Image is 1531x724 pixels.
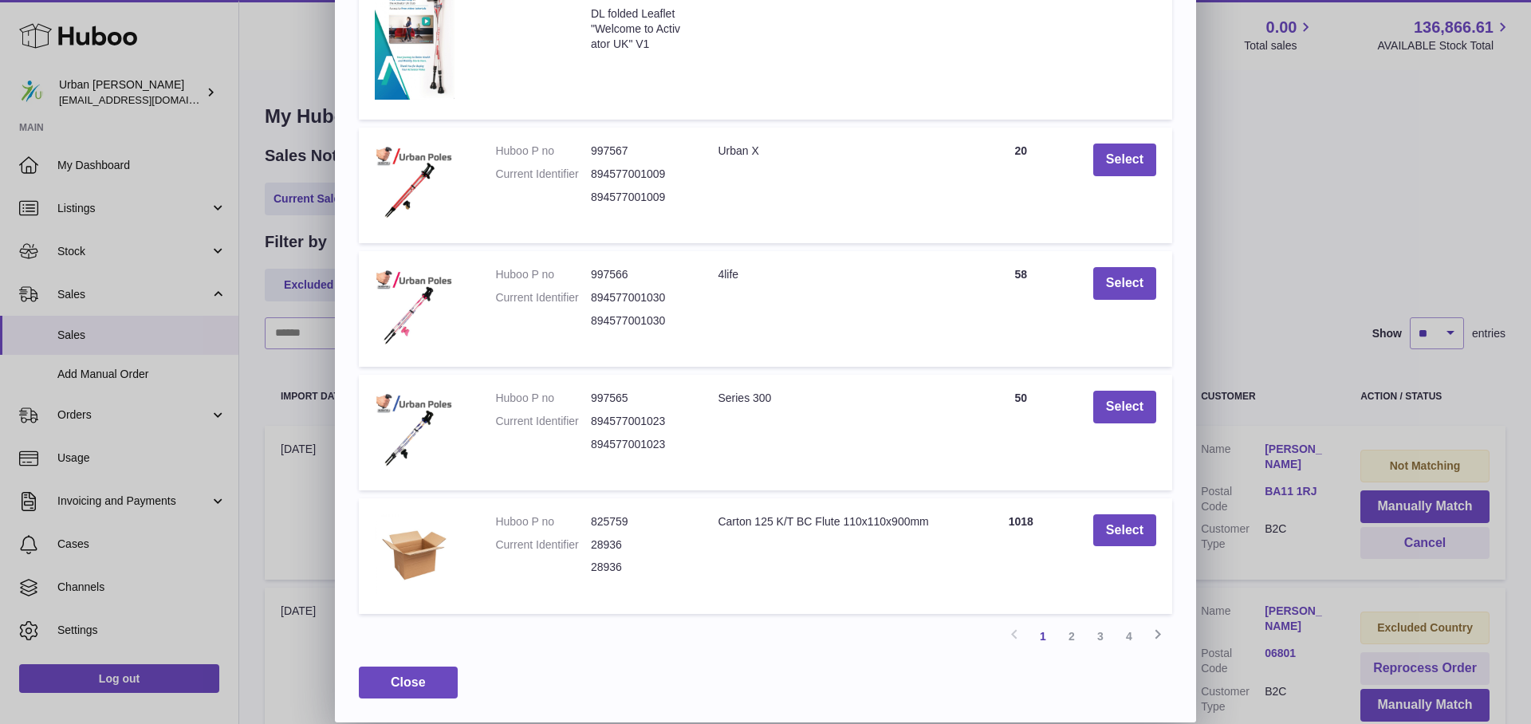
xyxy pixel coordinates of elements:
[359,667,458,699] button: Close
[495,290,591,305] dt: Current Identifier
[591,6,687,52] dd: DL folded Leaflet "Welcome to Activator UK" V1
[591,414,687,429] dd: 894577001023
[591,437,687,452] dd: 894577001023
[591,190,687,205] dd: 894577001009
[965,498,1077,614] td: 1018
[718,144,948,159] div: Urban X
[495,537,591,553] dt: Current Identifier
[965,375,1077,490] td: 50
[375,267,455,347] img: 4life
[591,537,687,553] dd: 28936
[1086,622,1115,651] a: 3
[965,251,1077,367] td: 58
[591,313,687,329] dd: 894577001030
[375,514,455,594] img: Carton 125 K/T BC Flute 110x110x900mm
[1093,514,1156,547] button: Select
[718,514,948,529] div: Carton 125 K/T BC Flute 110x110x900mm
[591,514,687,529] dd: 825759
[591,290,687,305] dd: 894577001030
[495,144,591,159] dt: Huboo P no
[495,391,591,406] dt: Huboo P no
[375,144,455,223] img: Urban X
[591,144,687,159] dd: 997567
[1093,267,1156,300] button: Select
[391,675,426,689] span: Close
[1057,622,1086,651] a: 2
[965,128,1077,243] td: 20
[1029,622,1057,651] a: 1
[591,267,687,282] dd: 997566
[591,560,687,575] dd: 28936
[495,514,591,529] dt: Huboo P no
[495,167,591,182] dt: Current Identifier
[718,391,948,406] div: Series 300
[591,167,687,182] dd: 894577001009
[1093,144,1156,176] button: Select
[375,391,455,470] img: Series 300
[1093,391,1156,423] button: Select
[718,267,948,282] div: 4life
[591,391,687,406] dd: 997565
[495,267,591,282] dt: Huboo P no
[1115,622,1143,651] a: 4
[495,414,591,429] dt: Current Identifier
